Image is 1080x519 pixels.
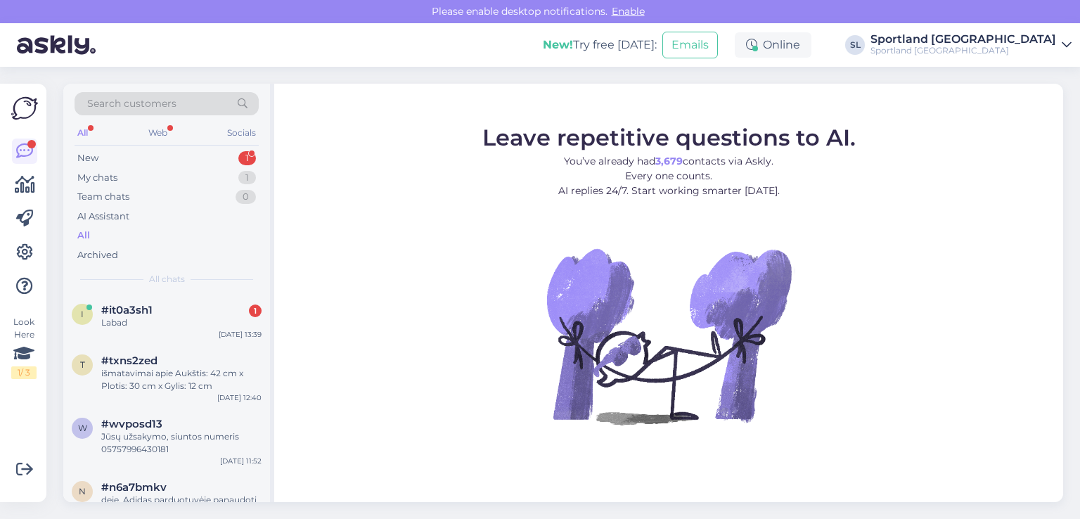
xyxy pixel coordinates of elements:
div: Look Here [11,316,37,379]
div: All [77,229,90,243]
div: 1 [238,171,256,185]
span: #n6a7bmkv [101,481,167,494]
a: Sportland [GEOGRAPHIC_DATA]Sportland [GEOGRAPHIC_DATA] [870,34,1072,56]
span: w [78,423,87,433]
span: #txns2zed [101,354,157,367]
span: All chats [149,273,185,286]
span: #wvposd13 [101,418,162,430]
span: Enable [607,5,649,18]
div: Web [146,124,170,142]
div: [DATE] 11:52 [220,456,262,466]
div: [DATE] 12:40 [217,392,262,403]
span: #it0a3sh1 [101,304,153,316]
div: išmatavimai apie Aukštis: 42 cm x Plotis: 30 cm x Gylis: 12 cm [101,367,262,392]
div: Sportland [GEOGRAPHIC_DATA] [870,34,1056,45]
div: My chats [77,171,117,185]
div: All [75,124,91,142]
span: Search customers [87,96,176,111]
div: 0 [236,190,256,204]
div: 1 / 3 [11,366,37,379]
b: 3,679 [655,154,683,167]
div: Online [735,32,811,58]
button: Emails [662,32,718,58]
span: t [80,359,85,370]
img: Askly Logo [11,95,38,122]
b: New! [543,38,573,51]
div: [DATE] 13:39 [219,329,262,340]
div: deje, Adidas parduotuvėje panaudoti nėra galimybės [101,494,262,519]
div: Labad [101,316,262,329]
div: Archived [77,248,118,262]
div: SL [845,35,865,55]
span: n [79,486,86,496]
div: Sportland [GEOGRAPHIC_DATA] [870,45,1056,56]
span: i [81,309,84,319]
p: You’ve already had contacts via Askly. Every one counts. AI replies 24/7. Start working smarter [... [482,153,856,198]
div: New [77,151,98,165]
div: Try free [DATE]: [543,37,657,53]
img: No Chat active [542,209,795,462]
div: Socials [224,124,259,142]
div: Jūsų užsakymo, siuntos numeris 05757996430181 [101,430,262,456]
div: AI Assistant [77,210,129,224]
div: 1 [238,151,256,165]
span: Leave repetitive questions to AI. [482,123,856,150]
div: Team chats [77,190,129,204]
div: 1 [249,305,262,317]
